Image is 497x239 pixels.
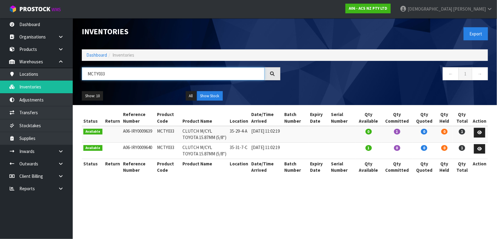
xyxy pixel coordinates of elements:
[471,110,488,126] th: Action
[441,129,448,134] span: 0
[83,129,102,135] span: Available
[228,142,250,159] td: 35-31-7-C
[436,110,453,126] th: Qty Held
[412,159,436,175] th: Qty Quoted
[355,110,382,126] th: Qty Available
[421,145,427,151] span: 0
[86,52,107,58] a: Dashboard
[345,4,391,13] a: A06 - ACS NZ PTY LTD
[443,67,459,80] a: ←
[250,110,283,126] th: Date/Time Arrived
[355,159,382,175] th: Qty Available
[112,52,134,58] span: Inventories
[122,110,155,126] th: Reference Number
[330,159,355,175] th: Serial Number
[289,67,488,82] nav: Page navigation
[181,142,228,159] td: CLUTCH M/CYL TOYOTA 15.87MM (5/8")
[228,126,250,142] td: 35-29-4-A
[228,159,250,175] th: Location
[330,110,355,126] th: Serial Number
[412,110,436,126] th: Qty Quoted
[155,159,181,175] th: Product Code
[382,110,412,126] th: Qty Committed
[83,145,102,151] span: Available
[104,110,122,126] th: Return
[441,145,448,151] span: 0
[9,5,17,13] img: cube-alt.png
[250,126,283,142] td: [DATE] 11:02:19
[365,145,372,151] span: 1
[394,129,400,134] span: 1
[155,110,181,126] th: Product Code
[349,6,387,11] strong: A06 - ACS NZ PTY LTD
[104,159,122,175] th: Return
[155,142,181,159] td: MCTY033
[459,129,465,134] span: 1
[472,67,488,80] a: →
[283,159,309,175] th: Batch Number
[186,91,196,101] button: All
[122,126,155,142] td: A06-IRY0009639
[82,67,265,80] input: Search inventories
[250,142,283,159] td: [DATE] 11:02:19
[459,145,465,151] span: 1
[181,110,228,126] th: Product Name
[181,159,228,175] th: Product Name
[471,159,488,175] th: Action
[197,91,223,101] button: Show Stock
[459,67,472,80] a: 1
[228,110,250,126] th: Location
[82,110,104,126] th: Status
[394,145,400,151] span: 0
[421,129,427,134] span: 0
[464,27,488,40] button: Export
[453,6,486,12] span: [PERSON_NAME]
[365,129,372,134] span: 0
[122,159,155,175] th: Reference Number
[82,27,280,36] h1: Inventories
[82,159,104,175] th: Status
[408,6,452,12] span: [DEMOGRAPHIC_DATA]
[283,110,309,126] th: Batch Number
[19,5,50,13] span: ProStock
[436,159,453,175] th: Qty Held
[453,159,471,175] th: Qty Total
[82,91,103,101] button: Show: 10
[155,126,181,142] td: MCTY033
[250,159,283,175] th: Date/Time Arrived
[181,126,228,142] td: CLUTCH M/CYL TOYOTA 15.87MM (5/8")
[122,142,155,159] td: A06-IRY0009640
[52,7,61,12] small: WMS
[309,159,329,175] th: Expiry Date
[382,159,412,175] th: Qty Committed
[309,110,329,126] th: Expiry Date
[453,110,471,126] th: Qty Total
